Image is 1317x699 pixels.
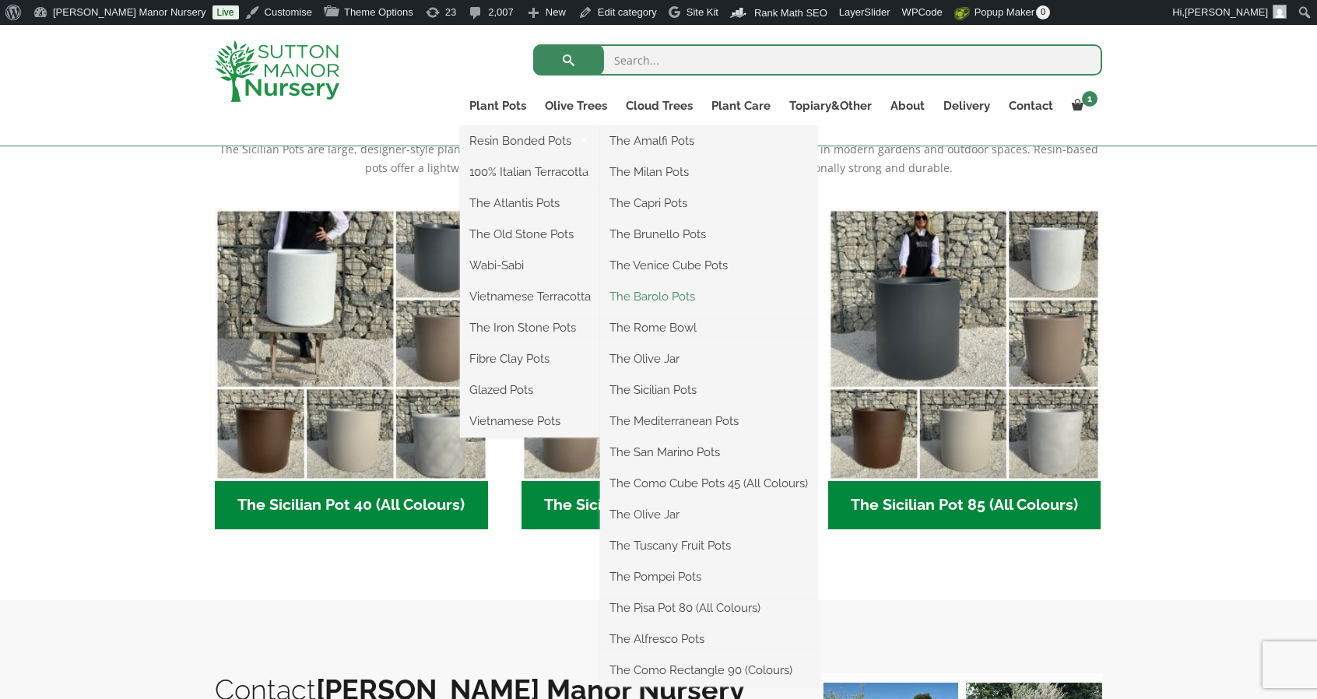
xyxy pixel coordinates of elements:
[600,191,817,215] a: The Capri Pots
[828,209,1101,482] img: The Sicilian Pot 85 (All Colours)
[780,95,881,117] a: Topiary&Other
[212,5,239,19] a: Live
[533,44,1102,76] input: Search...
[536,95,616,117] a: Olive Trees
[600,285,817,308] a: The Barolo Pots
[460,129,600,153] a: Resin Bonded Pots
[702,95,780,117] a: Plant Care
[460,316,600,339] a: The Iron Stone Pots
[754,7,827,19] span: Rank Math SEO
[1082,91,1097,107] span: 1
[600,316,817,339] a: The Rome Bowl
[600,596,817,620] a: The Pisa Pot 80 (All Colours)
[600,347,817,371] a: The Olive Jar
[1062,95,1102,117] a: 1
[999,95,1062,117] a: Contact
[600,378,817,402] a: The Sicilian Pots
[215,209,488,482] img: The Sicilian Pot 40 (All Colours)
[600,129,817,153] a: The Amalfi Pots
[1036,5,1050,19] span: 0
[215,40,339,102] img: logo
[1185,6,1268,18] span: [PERSON_NAME]
[460,347,600,371] a: Fibre Clay Pots
[600,223,817,246] a: The Brunello Pots
[600,409,817,433] a: The Mediterranean Pots
[460,409,600,433] a: Vietnamese Pots
[828,481,1101,529] h2: The Sicilian Pot 85 (All Colours)
[215,209,488,529] a: Visit product category The Sicilian Pot 40 (All Colours)
[600,534,817,557] a: The Tuscany Fruit Pots
[460,191,600,215] a: The Atlantis Pots
[522,481,795,529] h2: The Sicilian Pot 60 (All Colours)
[215,481,488,529] h2: The Sicilian Pot 40 (All Colours)
[460,378,600,402] a: Glazed Pots
[600,160,817,184] a: The Milan Pots
[687,6,718,18] span: Site Kit
[460,254,600,277] a: Wabi-Sabi
[616,95,702,117] a: Cloud Trees
[600,472,817,495] a: The Como Cube Pots 45 (All Colours)
[460,223,600,246] a: The Old Stone Pots
[600,503,817,526] a: The Olive Jar
[934,95,999,117] a: Delivery
[600,659,817,682] a: The Como Rectangle 90 (Colours)
[600,627,817,651] a: The Alfresco Pots
[460,160,600,184] a: 100% Italian Terracotta
[881,95,934,117] a: About
[460,95,536,117] a: Plant Pots
[600,254,817,277] a: The Venice Cube Pots
[460,285,600,308] a: Vietnamese Terracotta
[600,565,817,588] a: The Pompei Pots
[600,441,817,464] a: The San Marino Pots
[215,140,1102,177] p: The Sicilian Pots are large, designer-style planters with a sleek, contemporary look, perfect for...
[828,209,1101,529] a: Visit product category The Sicilian Pot 85 (All Colours)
